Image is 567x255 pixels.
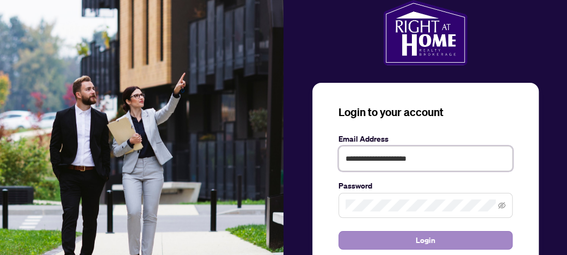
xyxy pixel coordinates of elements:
h3: Login to your account [338,105,513,120]
span: eye-invisible [498,202,506,209]
label: Email Address [338,133,513,145]
label: Password [338,180,513,192]
span: Login [416,232,435,249]
button: Login [338,231,513,250]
